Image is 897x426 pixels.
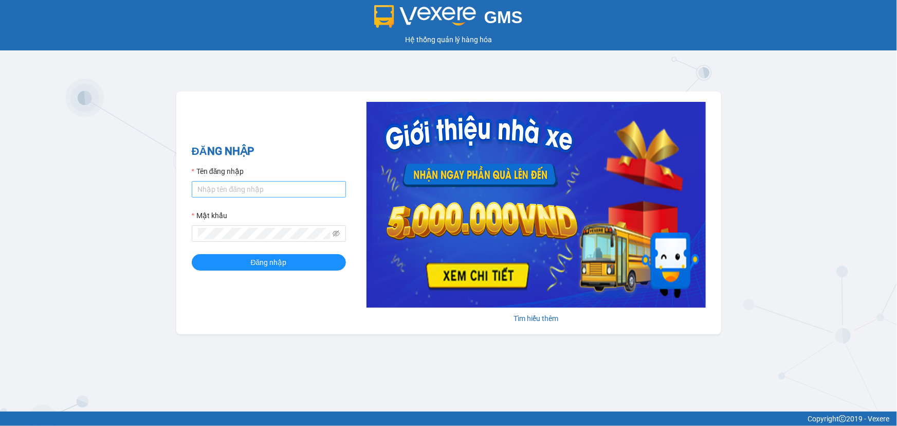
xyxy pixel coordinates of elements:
label: Tên đăng nhập [192,166,244,177]
span: copyright [839,415,846,422]
button: Đăng nhập [192,254,346,271]
a: GMS [374,15,523,24]
span: GMS [484,8,523,27]
label: Mật khẩu [192,210,227,221]
div: Copyright 2019 - Vexere [8,413,889,424]
input: Mật khẩu [198,228,331,239]
img: banner-0 [367,102,706,308]
span: Đăng nhập [251,257,287,268]
input: Tên đăng nhập [192,181,346,198]
div: Tìm hiểu thêm [367,313,706,324]
span: eye-invisible [333,230,340,237]
h2: ĐĂNG NHẬP [192,143,346,160]
img: logo 2 [374,5,476,28]
div: Hệ thống quản lý hàng hóa [3,34,894,45]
